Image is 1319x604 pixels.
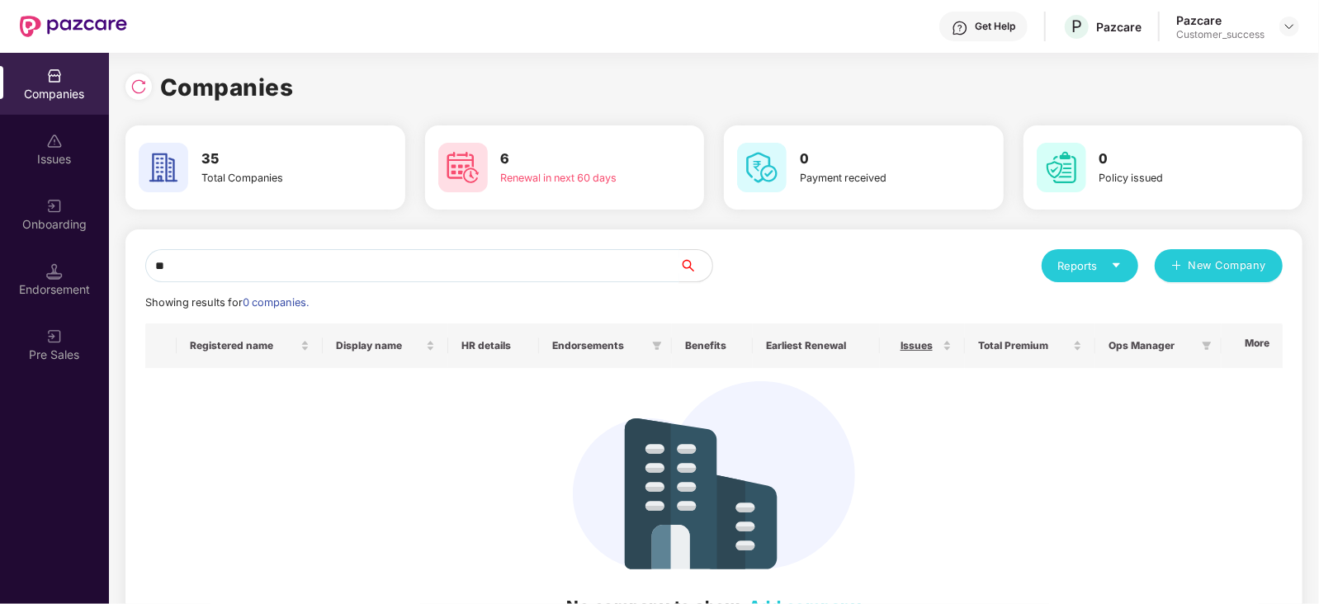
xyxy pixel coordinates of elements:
img: svg+xml;base64,PHN2ZyB3aWR0aD0iMjAiIGhlaWdodD0iMjAiIHZpZXdCb3g9IjAgMCAyMCAyMCIgZmlsbD0ibm9uZSIgeG... [46,328,63,345]
div: Reports [1058,257,1122,274]
img: svg+xml;base64,PHN2ZyBpZD0iSGVscC0zMngzMiIgeG1sbnM9Imh0dHA6Ly93d3cudzMub3JnLzIwMDAvc3ZnIiB3aWR0aD... [952,20,968,36]
span: P [1071,17,1082,36]
div: Customer_success [1176,28,1265,41]
div: Get Help [975,20,1015,33]
span: Issues [893,339,939,352]
th: Display name [323,323,448,368]
img: svg+xml;base64,PHN2ZyB4bWxucz0iaHR0cDovL3d3dy53My5vcmcvMjAwMC9zdmciIHdpZHRoPSI2MCIgaGVpZ2h0PSI2MC... [1037,143,1086,192]
span: Total Premium [978,339,1070,352]
span: Showing results for [145,296,309,309]
th: Issues [880,323,965,368]
th: More [1222,323,1283,368]
img: svg+xml;base64,PHN2ZyBpZD0iUmVsb2FkLTMyeDMyIiB4bWxucz0iaHR0cDovL3d3dy53My5vcmcvMjAwMC9zdmciIHdpZH... [130,78,147,95]
th: HR details [448,323,539,368]
span: filter [1202,341,1212,351]
div: Total Companies [201,170,343,186]
img: svg+xml;base64,PHN2ZyB3aWR0aD0iMjAiIGhlaWdodD0iMjAiIHZpZXdCb3g9IjAgMCAyMCAyMCIgZmlsbD0ibm9uZSIgeG... [46,198,63,215]
span: filter [652,341,662,351]
div: Pazcare [1176,12,1265,28]
span: filter [649,336,665,356]
img: svg+xml;base64,PHN2ZyBpZD0iRHJvcGRvd24tMzJ4MzIiIHhtbG5zPSJodHRwOi8vd3d3LnczLm9yZy8yMDAwL3N2ZyIgd2... [1283,20,1296,33]
img: svg+xml;base64,PHN2ZyB4bWxucz0iaHR0cDovL3d3dy53My5vcmcvMjAwMC9zdmciIHdpZHRoPSI2MCIgaGVpZ2h0PSI2MC... [438,143,488,192]
span: caret-down [1111,260,1122,271]
img: svg+xml;base64,PHN2ZyB4bWxucz0iaHR0cDovL3d3dy53My5vcmcvMjAwMC9zdmciIHdpZHRoPSIzNDIiIGhlaWdodD0iMj... [573,381,855,569]
button: plusNew Company [1155,249,1283,282]
h3: 35 [201,149,343,170]
h1: Companies [160,69,294,106]
th: Total Premium [965,323,1095,368]
th: Benefits [672,323,753,368]
div: Pazcare [1096,19,1142,35]
span: 0 companies. [243,296,309,309]
img: svg+xml;base64,PHN2ZyB3aWR0aD0iMTQuNSIgaGVpZ2h0PSIxNC41IiB2aWV3Qm94PSIwIDAgMTYgMTYiIGZpbGw9Im5vbm... [46,263,63,280]
span: filter [1198,336,1215,356]
span: Endorsements [552,339,645,352]
img: svg+xml;base64,PHN2ZyBpZD0iSXNzdWVzX2Rpc2FibGVkIiB4bWxucz0iaHR0cDovL3d3dy53My5vcmcvMjAwMC9zdmciIH... [46,133,63,149]
h3: 0 [1099,149,1241,170]
img: svg+xml;base64,PHN2ZyBpZD0iQ29tcGFuaWVzIiB4bWxucz0iaHR0cDovL3d3dy53My5vcmcvMjAwMC9zdmciIHdpZHRoPS... [46,68,63,84]
span: Display name [336,339,423,352]
h3: 6 [501,149,643,170]
img: svg+xml;base64,PHN2ZyB4bWxucz0iaHR0cDovL3d3dy53My5vcmcvMjAwMC9zdmciIHdpZHRoPSI2MCIgaGVpZ2h0PSI2MC... [737,143,787,192]
div: Renewal in next 60 days [501,170,643,186]
button: search [678,249,713,282]
span: New Company [1189,257,1267,274]
span: Ops Manager [1109,339,1195,352]
span: plus [1171,260,1182,273]
img: svg+xml;base64,PHN2ZyB4bWxucz0iaHR0cDovL3d3dy53My5vcmcvMjAwMC9zdmciIHdpZHRoPSI2MCIgaGVpZ2h0PSI2MC... [139,143,188,192]
img: New Pazcare Logo [20,16,127,37]
div: Policy issued [1099,170,1241,186]
div: Payment received [800,170,942,186]
th: Earliest Renewal [753,323,880,368]
h3: 0 [800,149,942,170]
span: search [678,259,712,272]
span: Registered name [190,339,297,352]
th: Registered name [177,323,323,368]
